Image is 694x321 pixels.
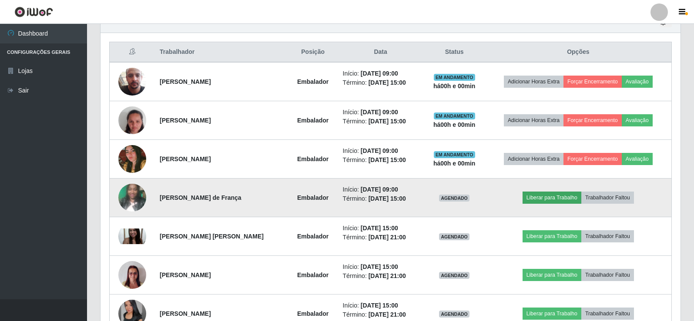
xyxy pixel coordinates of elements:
[343,69,419,78] li: Início:
[297,117,329,124] strong: Embalador
[343,194,419,203] li: Término:
[361,263,398,270] time: [DATE] 15:00
[523,230,581,242] button: Liberar para Trabalho
[504,153,563,165] button: Adicionar Horas Extra
[343,233,419,242] li: Término:
[563,114,622,126] button: Forçar Encerramento
[433,121,476,128] strong: há 00 h e 00 min
[154,42,288,63] th: Trabalhador
[369,234,406,241] time: [DATE] 21:00
[361,70,398,77] time: [DATE] 09:00
[434,74,475,81] span: EM ANDAMENTO
[160,310,211,317] strong: [PERSON_NAME]
[433,83,476,89] strong: há 00 h e 00 min
[297,156,329,162] strong: Embalador
[343,108,419,117] li: Início:
[523,269,581,281] button: Liberar para Trabalho
[338,42,424,63] th: Data
[369,79,406,86] time: [DATE] 15:00
[523,308,581,320] button: Liberar para Trabalho
[563,153,622,165] button: Forçar Encerramento
[369,195,406,202] time: [DATE] 15:00
[369,311,406,318] time: [DATE] 21:00
[369,156,406,163] time: [DATE] 15:00
[14,7,53,17] img: CoreUI Logo
[523,192,581,204] button: Liberar para Trabalho
[118,93,146,148] img: 1672943199458.jpeg
[160,78,211,85] strong: [PERSON_NAME]
[343,117,419,126] li: Término:
[343,224,419,233] li: Início:
[439,272,469,279] span: AGENDADO
[622,153,653,165] button: Avaliação
[343,185,419,194] li: Início:
[361,186,398,193] time: [DATE] 09:00
[118,257,146,294] img: 1704290796442.jpeg
[622,76,653,88] button: Avaliação
[485,42,672,63] th: Opções
[160,156,211,162] strong: [PERSON_NAME]
[160,233,264,240] strong: [PERSON_NAME] [PERSON_NAME]
[160,194,241,201] strong: [PERSON_NAME] de França
[424,42,485,63] th: Status
[504,76,563,88] button: Adicionar Horas Extra
[581,269,634,281] button: Trabalhador Faltou
[343,262,419,271] li: Início:
[361,109,398,116] time: [DATE] 09:00
[434,113,475,119] span: EM ANDAMENTO
[361,225,398,232] time: [DATE] 15:00
[581,230,634,242] button: Trabalhador Faltou
[297,233,329,240] strong: Embalador
[563,76,622,88] button: Forçar Encerramento
[343,310,419,319] li: Término:
[343,146,419,156] li: Início:
[439,311,469,318] span: AGENDADO
[297,194,329,201] strong: Embalador
[118,57,146,106] img: 1745843945427.jpeg
[369,272,406,279] time: [DATE] 21:00
[439,195,469,202] span: AGENDADO
[118,179,146,216] img: 1713098995975.jpeg
[118,138,146,179] img: 1698076320075.jpeg
[160,117,211,124] strong: [PERSON_NAME]
[343,301,419,310] li: Início:
[504,114,563,126] button: Adicionar Horas Extra
[288,42,338,63] th: Posição
[439,233,469,240] span: AGENDADO
[297,310,329,317] strong: Embalador
[118,228,146,244] img: 1676406696762.jpeg
[297,78,329,85] strong: Embalador
[434,151,475,158] span: EM ANDAMENTO
[361,147,398,154] time: [DATE] 09:00
[343,78,419,87] li: Término:
[297,271,329,278] strong: Embalador
[361,302,398,309] time: [DATE] 15:00
[369,118,406,125] time: [DATE] 15:00
[622,114,653,126] button: Avaliação
[160,271,211,278] strong: [PERSON_NAME]
[433,160,476,167] strong: há 00 h e 00 min
[343,271,419,281] li: Término:
[343,156,419,165] li: Término:
[581,308,634,320] button: Trabalhador Faltou
[581,192,634,204] button: Trabalhador Faltou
